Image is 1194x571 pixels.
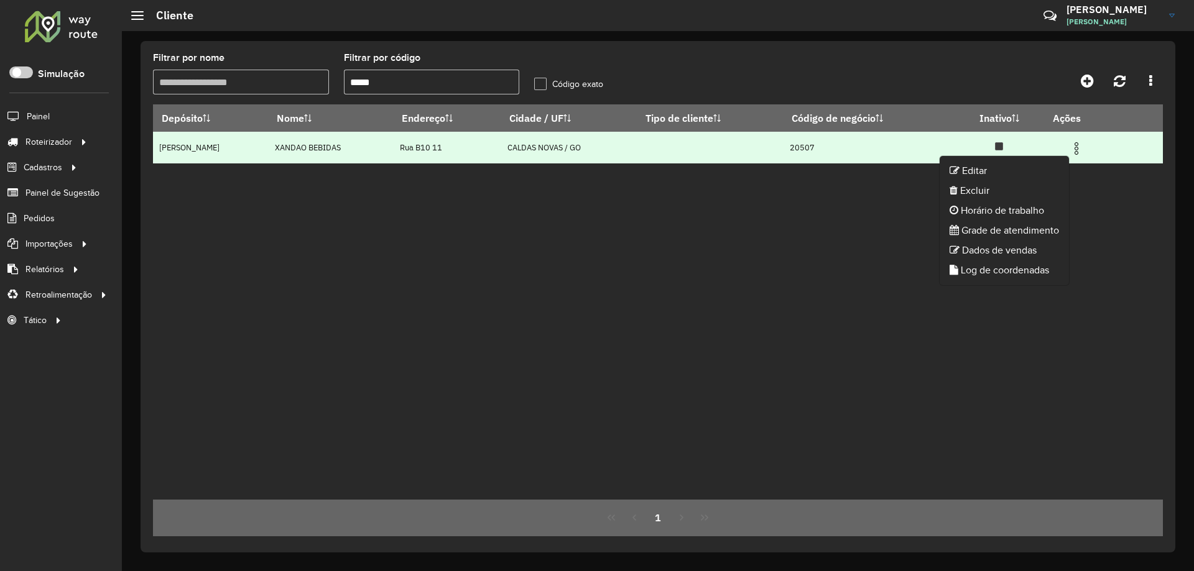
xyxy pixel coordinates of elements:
[144,9,193,22] h2: Cliente
[501,105,637,132] th: Cidade / UF
[38,66,85,81] label: Simulação
[1067,4,1160,16] h3: [PERSON_NAME]
[940,240,1069,260] li: Dados de vendas
[269,132,394,163] td: XANDAO BEBIDAS
[24,161,62,174] span: Cadastros
[153,132,269,163] td: [PERSON_NAME]
[534,78,603,91] label: Código exato
[940,161,1069,181] li: Editar
[25,237,73,250] span: Importações
[25,263,64,276] span: Relatórios
[25,186,99,199] span: Painel de Sugestão
[1044,105,1119,131] th: Ações
[153,50,224,65] label: Filtrar por nome
[940,260,1069,280] li: Log de coordenadas
[501,132,637,163] td: CALDAS NOVAS / GO
[1037,2,1063,29] a: Contato Rápido
[940,201,1069,221] li: Horário de trabalho
[153,105,269,132] th: Depósito
[393,105,501,132] th: Endereço
[24,314,47,327] span: Tático
[27,110,50,123] span: Painel
[940,181,1069,201] li: Excluir
[25,135,72,148] span: Roteirizador
[783,132,955,163] td: 20507
[24,212,55,225] span: Pedidos
[955,105,1044,132] th: Inativo
[783,105,955,132] th: Código de negócio
[393,132,501,163] td: Rua B10 11
[269,105,394,132] th: Nome
[344,50,420,65] label: Filtrar por código
[646,506,670,529] button: 1
[1067,16,1160,27] span: [PERSON_NAME]
[637,105,783,132] th: Tipo de cliente
[940,221,1069,240] li: Grade de atendimento
[25,288,92,301] span: Retroalimentação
